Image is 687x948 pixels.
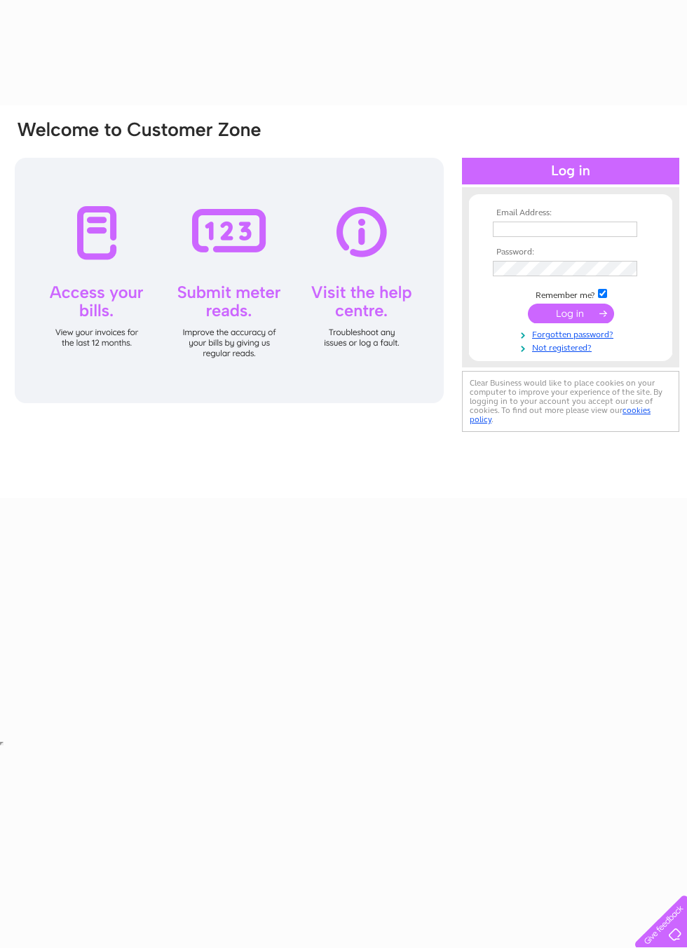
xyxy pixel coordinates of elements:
[489,287,652,301] td: Remember me?
[470,405,651,424] a: cookies policy
[528,304,614,323] input: Submit
[462,371,679,432] div: Clear Business would like to place cookies on your computer to improve your experience of the sit...
[493,327,652,340] a: Forgotten password?
[489,208,652,218] th: Email Address:
[493,340,652,353] a: Not registered?
[489,248,652,257] th: Password:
